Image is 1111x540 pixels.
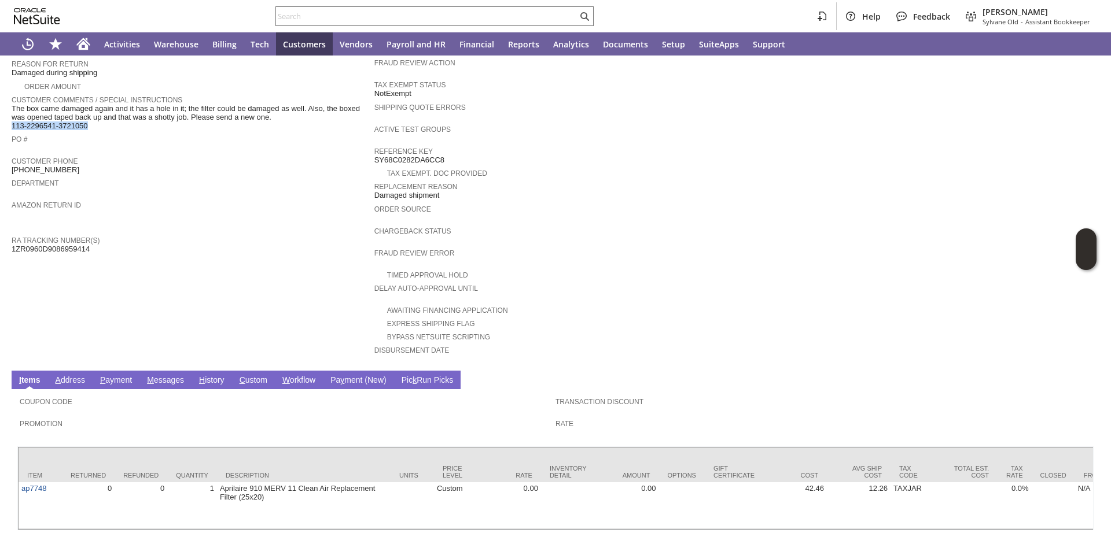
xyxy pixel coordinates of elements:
div: Tax Rate [1006,465,1023,479]
span: Support [753,39,785,50]
div: Cost [772,472,818,479]
a: Financial [453,32,501,56]
a: Reason For Return [12,60,89,68]
span: Analytics [553,39,589,50]
span: [PHONE_NUMBER] [12,165,79,175]
div: Gift Certificate [713,465,755,479]
span: Documents [603,39,648,50]
div: Quantity [176,472,208,479]
input: Search [276,9,577,23]
span: Damaged shipment [374,191,440,200]
a: Workflow [279,375,318,386]
td: 0.0% [998,482,1032,529]
span: Help [862,11,881,22]
a: PickRun Picks [399,375,456,386]
div: Rate [486,472,532,479]
div: Refunded [123,472,159,479]
div: Price Level [443,465,469,479]
a: Documents [596,32,655,56]
span: NotExempt [374,89,411,98]
span: W [282,375,290,384]
div: Avg Ship Cost [836,465,882,479]
span: P [100,375,105,384]
a: Custom [237,375,270,386]
a: Transaction Discount [555,398,643,406]
a: Payment (New) [328,375,389,386]
span: Tech [251,39,269,50]
div: Description [226,472,382,479]
a: Express Shipping Flag [387,320,475,328]
a: ap7748 [21,484,46,493]
a: Order Amount [24,83,81,91]
span: Feedback [913,11,950,22]
td: 1 [167,482,217,529]
td: 0 [115,482,167,529]
a: Support [746,32,792,56]
span: Reports [508,39,539,50]
span: SuiteApps [699,39,739,50]
span: The box came damaged again and it has a hole in it; the filter could be damaged as well. Also, th... [12,104,369,131]
a: Promotion [20,420,62,428]
td: 12.26 [827,482,891,529]
a: Replacement reason [374,183,458,191]
span: - [1021,17,1023,26]
a: Bypass NetSuite Scripting [387,333,490,341]
a: Home [69,32,97,56]
a: Reports [501,32,546,56]
a: SuiteApps [692,32,746,56]
span: Damaged during shipping [12,68,97,77]
div: Inventory Detail [550,465,587,479]
td: Aprilaire 910 MERV 11 Clean Air Replacement Filter (25x20) [217,482,391,529]
svg: Search [577,9,591,23]
a: Customer Comments / Special Instructions [12,96,182,104]
a: Payment [97,375,135,386]
div: Returned [71,472,106,479]
span: SY68C0282DA6CC8 [374,156,444,165]
td: 42.46 [763,482,827,529]
span: Assistant Bookkeeper [1025,17,1090,26]
a: Rate [555,420,573,428]
a: Reference Key [374,147,433,156]
td: Custom [434,482,477,529]
a: Customer Phone [12,157,78,165]
a: Messages [144,375,187,386]
a: Amazon Return ID [12,201,81,209]
a: Setup [655,32,692,56]
div: Amount [604,472,650,479]
span: Oracle Guided Learning Widget. To move around, please hold and drag [1076,250,1097,271]
span: I [19,375,21,384]
a: Items [16,375,43,386]
a: Awaiting Financing Application [387,306,508,315]
a: Disbursement Date [374,346,450,354]
a: Payroll and HR [380,32,453,56]
a: Tech [244,32,276,56]
span: Setup [662,39,685,50]
span: Customers [283,39,326,50]
a: Fraud Review Error [374,249,455,257]
a: RA Tracking Number(s) [12,236,100,245]
a: Tax Exempt Status [374,81,446,89]
a: Fraud Review Action [374,59,455,67]
td: 0.00 [477,482,541,529]
span: k [413,375,417,384]
a: Activities [97,32,147,56]
a: Vendors [333,32,380,56]
svg: Shortcuts [49,37,62,51]
a: Order Source [374,205,431,213]
span: [PERSON_NAME] [983,6,1090,17]
span: 1ZR0960D9086959414 [12,245,90,254]
div: Item [27,472,53,479]
div: Options [667,472,696,479]
a: Unrolled view on [1079,373,1092,387]
div: Tax Code [899,465,925,479]
span: Warehouse [154,39,198,50]
a: Active Test Groups [374,125,451,134]
svg: Recent Records [21,37,35,51]
span: Vendors [340,39,373,50]
svg: logo [14,8,60,24]
a: Customers [276,32,333,56]
span: Billing [212,39,237,50]
a: Tax Exempt. Doc Provided [387,169,487,177]
a: Department [12,179,59,187]
span: Activities [104,39,140,50]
